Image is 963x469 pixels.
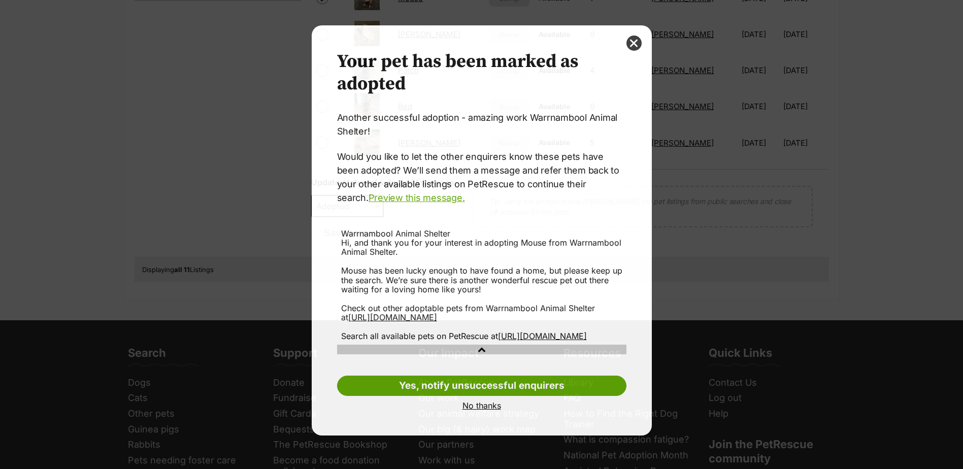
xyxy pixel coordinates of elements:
[626,36,642,51] button: close
[341,238,622,341] div: Hi, and thank you for your interest in adopting Mouse from Warrnambool Animal Shelter. Mouse has ...
[341,228,450,239] span: Warrnambool Animal Shelter
[337,51,626,95] h2: Your pet has been marked as adopted
[348,312,437,322] a: [URL][DOMAIN_NAME]
[337,111,626,138] p: Another successful adoption - amazing work Warrnambool Animal Shelter!
[337,150,626,205] p: Would you like to let the other enquirers know these pets have been adopted? We’ll send them a me...
[337,376,626,396] a: Yes, notify unsuccessful enquirers
[337,401,626,410] a: No thanks
[498,331,587,341] a: [URL][DOMAIN_NAME]
[369,192,465,203] a: Preview this message.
